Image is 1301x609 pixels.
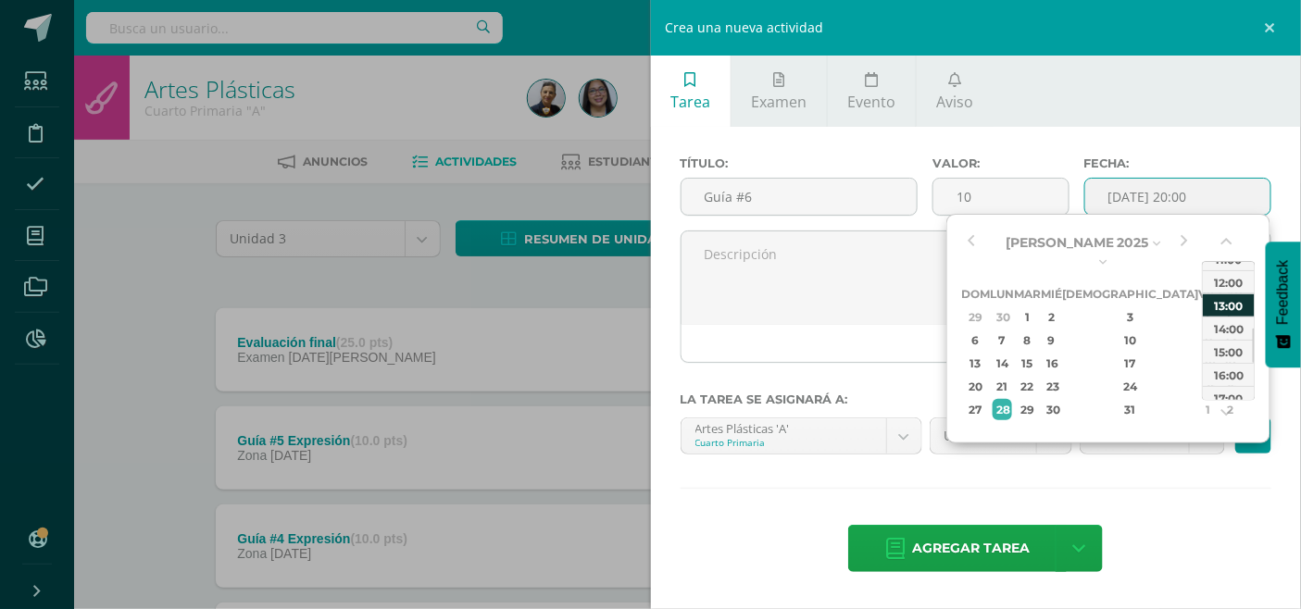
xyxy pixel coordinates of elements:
div: 3 [1076,306,1185,328]
input: Puntos máximos [933,179,1069,215]
button: Feedback - Mostrar encuesta [1266,242,1301,367]
div: 18 [1201,353,1218,374]
div: 16 [1044,353,1060,374]
a: Unidad 3 [931,418,1071,454]
div: 30 [1044,399,1060,420]
div: 30 [993,306,1012,328]
div: 25 [1201,376,1218,397]
div: 8 [1017,329,1038,351]
div: 21 [993,376,1012,397]
div: 29 [1017,399,1038,420]
span: Feedback [1275,260,1292,325]
th: Lun [990,282,1014,305]
th: Dom [961,282,990,305]
div: 22 [1017,376,1038,397]
div: 24 [1076,376,1185,397]
a: Evento [828,56,916,127]
div: 14:00 [1203,317,1255,340]
div: 27 [964,399,987,420]
a: Tarea [651,56,731,127]
div: 1 [1017,306,1038,328]
div: 15:00 [1203,340,1255,363]
div: 11 [1201,329,1218,351]
div: 9 [1044,329,1060,351]
div: 6 [964,329,987,351]
div: 11:00 [1203,247,1255,270]
a: Aviso [917,56,994,127]
label: Fecha: [1084,156,1271,170]
div: Cuarto Primaria [695,436,872,449]
div: 14 [993,353,1012,374]
div: 20 [964,376,987,397]
div: 17:00 [1203,386,1255,409]
a: Examen [732,56,827,127]
span: Evento [847,92,895,112]
span: Agregar tarea [912,526,1030,571]
div: 7 [993,329,1012,351]
div: 17 [1076,353,1185,374]
div: 4 [1201,306,1218,328]
span: Unidad 3 [944,418,1022,454]
input: Fecha de entrega [1085,179,1270,215]
label: Título: [681,156,919,170]
div: 13 [964,353,987,374]
th: Mié [1041,282,1062,305]
th: Vie [1198,282,1219,305]
div: 23 [1044,376,1060,397]
span: [PERSON_NAME] [1006,234,1119,251]
div: 28 [993,399,1012,420]
div: 15 [1017,353,1038,374]
span: Aviso [937,92,974,112]
div: 29 [964,306,987,328]
span: Examen [751,92,807,112]
label: La tarea se asignará a: [681,392,1272,406]
div: 13:00 [1203,293,1255,317]
th: Mar [1014,282,1041,305]
div: Artes Plásticas 'A' [695,418,872,436]
div: 16:00 [1203,363,1255,386]
span: Tarea [670,92,710,112]
th: [DEMOGRAPHIC_DATA] [1062,282,1198,305]
input: Título [682,179,918,215]
a: Artes Plásticas 'A'Cuarto Primaria [682,418,921,454]
div: 10 [1076,329,1185,351]
div: 1 [1201,399,1218,420]
div: 2 [1044,306,1060,328]
div: 12:00 [1203,270,1255,293]
span: 2025 [1117,234,1148,251]
label: Valor: [932,156,1070,170]
div: 31 [1076,399,1185,420]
